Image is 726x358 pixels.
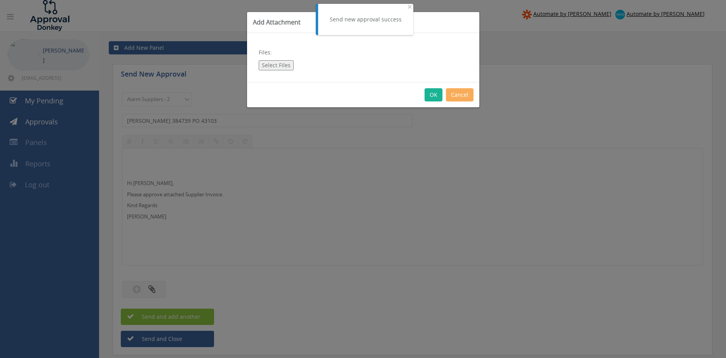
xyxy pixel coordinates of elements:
[446,88,474,101] button: Cancel
[247,33,479,82] div: Files:
[253,18,474,27] h3: Add Attachment
[330,16,402,23] div: Send new approval success
[425,88,442,101] button: OK
[407,1,412,12] span: ×
[259,60,294,70] button: Select Files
